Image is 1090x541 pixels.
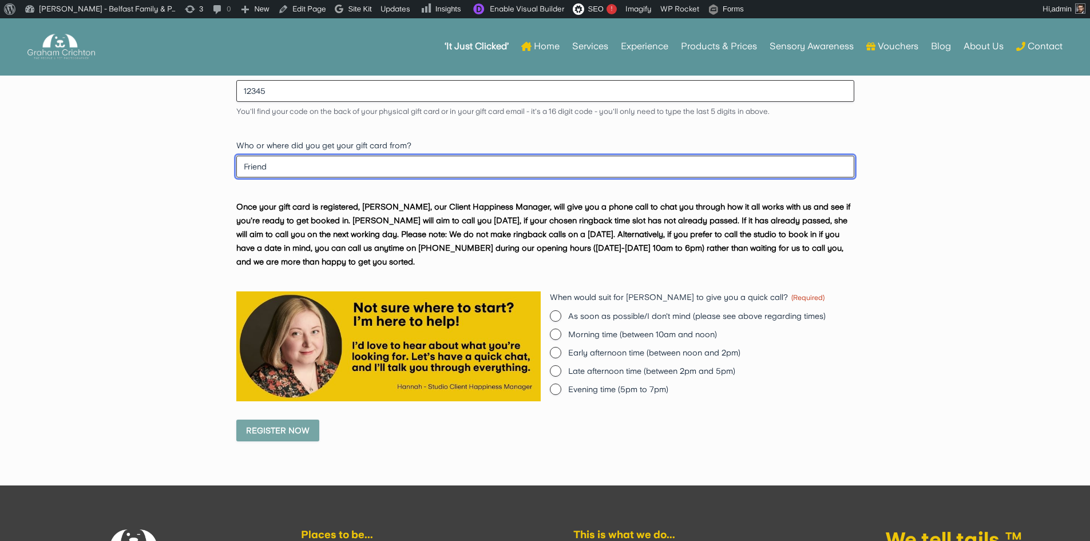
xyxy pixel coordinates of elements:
span: admin [1052,5,1072,13]
label: Who or where did you get your gift card from? [236,140,854,151]
label: Early afternoon time (between noon and 2pm) [568,347,854,358]
label: As soon as possible/I don't mind (please see above regarding times) [568,310,854,322]
a: Contact [1016,24,1063,69]
div: You'll find your code on the back of your physical gift card or in your gift card email - it's a ... [236,106,854,117]
span: SEO [588,5,603,13]
span: Site Kit [348,5,371,13]
strong: ‘It Just Clicked’ [445,42,509,50]
label: Late afternoon time (between 2pm and 5pm) [568,365,854,377]
input: e.g. C5BA4 [236,80,854,102]
div: ! [607,4,617,14]
a: About Us [964,24,1004,69]
legend: When would suit for [PERSON_NAME] to give you a quick call? [550,291,825,303]
strong: Once your gift card is registered, [PERSON_NAME], our Client Happiness Manager, will give you a p... [236,202,850,266]
span: Insights [435,5,461,13]
span: (Required) [791,294,825,302]
img: Graham Crichton Photography Logo - Graham Crichton - Belfast Family & Pet Photography Studio [27,31,95,62]
a: ‘It Just Clicked’ [445,24,509,69]
a: Services [572,24,608,69]
a: Experience [621,24,668,69]
label: Evening time (5pm to 7pm) [568,384,854,395]
a: Home [521,24,560,69]
a: Sensory Awareness [770,24,854,69]
a: Products & Prices [681,24,757,69]
a: Blog [931,24,951,69]
input: Register Now [236,420,319,441]
img: HannahChat.jpg [236,291,541,401]
a: Vouchers [866,24,918,69]
label: Morning time (between 10am and noon) [568,329,854,340]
